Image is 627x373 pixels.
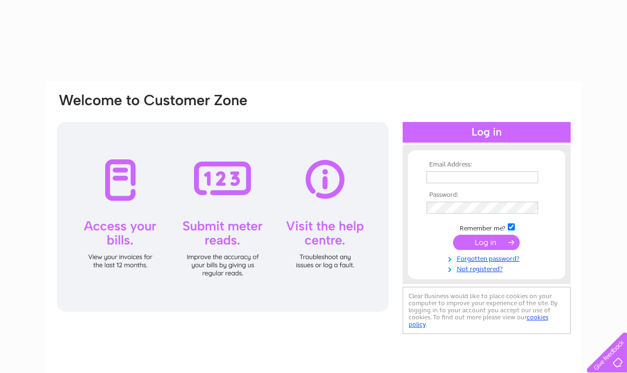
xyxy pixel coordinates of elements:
[424,191,550,199] th: Password:
[453,235,520,250] input: Submit
[426,253,550,263] a: Forgotten password?
[409,313,548,328] a: cookies policy
[424,161,550,169] th: Email Address:
[424,222,550,233] td: Remember me?
[403,287,571,334] div: Clear Business would like to place cookies on your computer to improve your experience of the sit...
[426,263,550,273] a: Not registered?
